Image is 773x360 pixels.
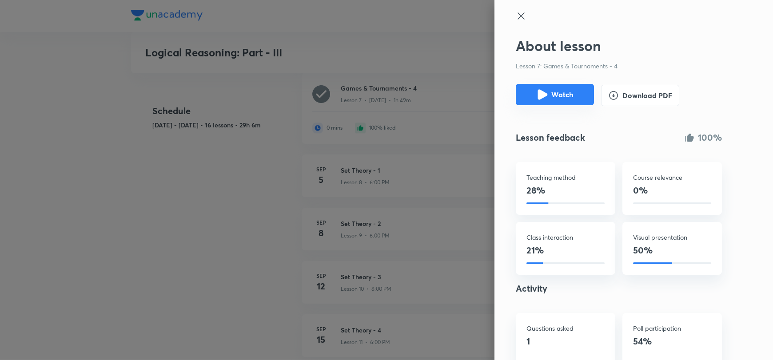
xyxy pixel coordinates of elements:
p: Lesson 7: Games & Tournaments - 4 [516,61,722,71]
h2: About lesson [516,37,722,54]
span: Support [35,7,59,14]
h4: 54 [633,335,643,348]
h4: 28 [526,184,536,197]
h4: % [643,335,652,348]
h4: 1 [526,335,530,348]
button: Download PDF [601,85,679,106]
button: Watch [516,84,594,105]
h4: % [644,244,653,257]
h4: 50 [633,244,644,257]
h4: % [535,244,544,257]
p: Visual presentation [633,233,711,242]
p: Course relevance [633,173,711,182]
h4: 0 [633,184,639,197]
h4: 100% [698,131,722,144]
p: Teaching method [526,173,605,182]
h4: 21 [526,244,535,257]
h4: % [536,184,545,197]
p: Class interaction [526,233,605,242]
h4: Lesson feedback [516,131,585,144]
p: Poll participation [633,324,711,333]
h4: Activity [516,282,722,295]
p: Questions asked [526,324,605,333]
h4: % [639,184,648,197]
